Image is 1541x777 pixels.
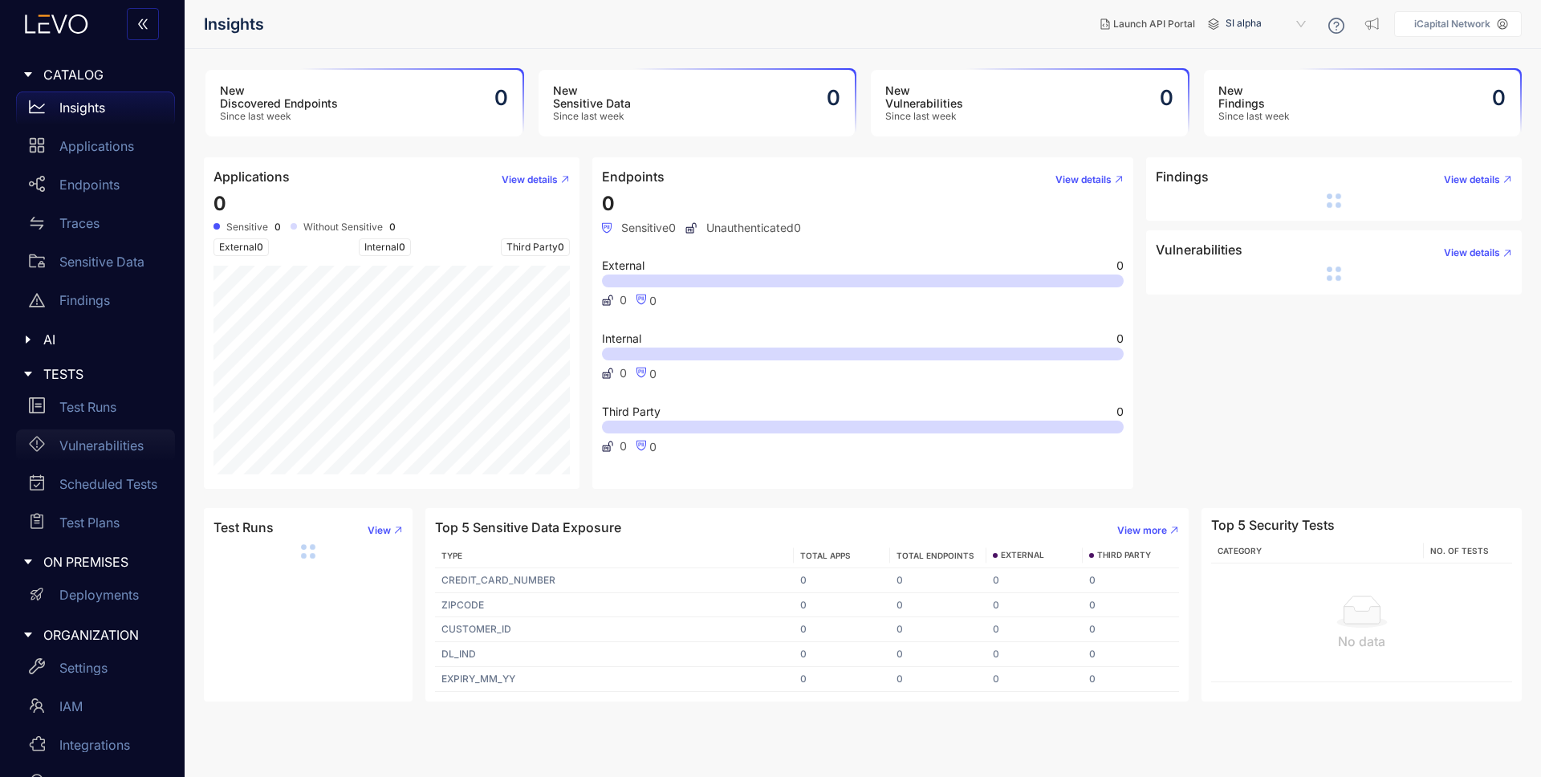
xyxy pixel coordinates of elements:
span: 0 [620,294,627,307]
div: AI [10,323,175,356]
span: SI alpha [1226,11,1309,37]
td: 0 [890,593,986,618]
a: Test Plans [16,506,175,545]
a: Vulnerabilities [16,429,175,468]
span: CATALOG [43,67,162,82]
h2: 0 [827,86,840,110]
span: View more [1117,525,1167,536]
a: Findings [16,284,175,323]
h4: Test Runs [213,520,274,535]
td: 0 [890,642,986,667]
span: Sensitive [226,222,268,233]
td: 0 [890,568,986,593]
div: ON PREMISES [10,545,175,579]
span: caret-right [22,368,34,380]
span: caret-right [22,556,34,567]
span: caret-right [22,629,34,641]
span: 0 [213,192,226,215]
span: Third Party [501,238,570,256]
p: Integrations [59,738,130,752]
td: 0 [794,617,890,642]
span: Insights [204,15,264,34]
span: Since last week [553,111,631,122]
span: 0 [399,241,405,253]
p: Deployments [59,588,139,602]
span: TOTAL ENDPOINTS [897,551,974,560]
div: TESTS [10,357,175,391]
td: 0 [986,667,1083,692]
td: 0 [986,617,1083,642]
td: 0 [890,667,986,692]
td: CUSTOMER_ID [435,617,794,642]
a: Insights [16,92,175,130]
span: Since last week [220,111,338,122]
td: 0 [986,642,1083,667]
button: View details [1431,240,1512,266]
button: View details [1431,167,1512,193]
b: 0 [274,222,281,233]
h3: New Vulnerabilities [885,84,963,110]
p: iCapital Network [1414,18,1490,30]
td: CREDIT_CARD_NUMBER [435,568,794,593]
h4: Top 5 Sensitive Data Exposure [435,520,621,535]
span: double-left [136,18,149,32]
span: TESTS [43,367,162,381]
h4: Findings [1156,169,1209,184]
span: 0 [649,440,657,454]
span: Launch API Portal [1113,18,1195,30]
p: IAM [59,699,83,714]
span: View details [1444,174,1500,185]
button: Launch API Portal [1088,11,1208,37]
span: Internal [602,333,641,344]
span: View details [502,174,558,185]
td: 0 [794,568,890,593]
p: Findings [59,293,110,307]
td: 0 [1083,593,1179,618]
span: Unauthenticated 0 [685,222,801,234]
span: View details [1444,247,1500,258]
span: Sensitive 0 [602,222,676,234]
p: Settings [59,661,108,675]
span: ON PREMISES [43,555,162,569]
p: Scheduled Tests [59,477,157,491]
h3: New Discovered Endpoints [220,84,338,110]
span: 0 [1116,406,1124,417]
td: 0 [794,642,890,667]
span: 0 [257,241,263,253]
span: team [29,698,45,714]
p: Traces [59,216,100,230]
a: Deployments [16,580,175,618]
span: Without Sensitive [303,222,383,233]
span: External [213,238,269,256]
span: 0 [649,367,657,380]
a: IAM [16,690,175,729]
span: 0 [620,367,627,380]
p: Sensitive Data [59,254,144,269]
span: Since last week [1218,111,1290,122]
div: No data [1218,634,1506,649]
td: EXPIRY_MM_YY [435,667,794,692]
span: warning [29,292,45,308]
span: swap [29,215,45,231]
h4: Endpoints [602,169,665,184]
span: Internal [359,238,411,256]
td: 0 [890,617,986,642]
span: No. of Tests [1430,546,1489,555]
a: Scheduled Tests [16,468,175,506]
button: View [355,518,403,543]
h2: 0 [494,86,508,110]
td: 0 [986,593,1083,618]
span: TOTAL APPS [800,551,851,560]
h4: Vulnerabilities [1156,242,1242,257]
span: caret-right [22,69,34,80]
h3: New Findings [1218,84,1290,110]
span: THIRD PARTY [1097,551,1151,560]
a: Settings [16,652,175,690]
td: 0 [1083,568,1179,593]
td: 0 [1083,667,1179,692]
p: Vulnerabilities [59,438,144,453]
td: 0 [794,593,890,618]
span: AI [43,332,162,347]
p: Applications [59,139,134,153]
span: TYPE [441,551,462,560]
